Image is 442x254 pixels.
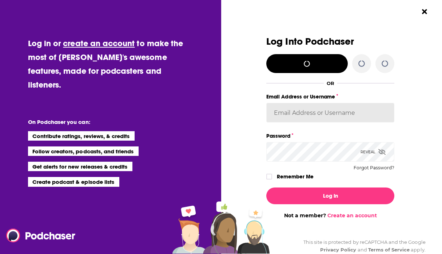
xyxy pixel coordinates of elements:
[320,247,357,253] a: Privacy Policy
[266,36,394,47] h3: Log Into Podchaser
[266,103,394,122] input: Email Address or Username
[418,5,431,19] button: Close Button
[327,80,334,86] div: OR
[368,247,410,253] a: Terms of Service
[277,172,314,181] label: Remember Me
[298,238,426,254] div: This site is protected by reCAPTCHA and the Google and apply.
[28,146,139,156] li: Follow creators, podcasts, and friends
[354,165,394,170] button: Forgot Password?
[327,212,377,219] a: Create an account
[28,177,119,186] li: Create podcast & episode lists
[63,38,135,48] a: create an account
[266,212,394,219] div: Not a member?
[361,142,386,162] div: Reveal
[28,118,174,125] li: On Podchaser you can:
[28,162,132,171] li: Get alerts for new releases & credits
[266,131,394,141] label: Password
[28,131,135,141] li: Contribute ratings, reviews, & credits
[266,188,394,204] button: Log In
[266,92,394,101] label: Email Address or Username
[6,229,70,242] a: Podchaser - Follow, Share and Rate Podcasts
[6,229,76,242] img: Podchaser - Follow, Share and Rate Podcasts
